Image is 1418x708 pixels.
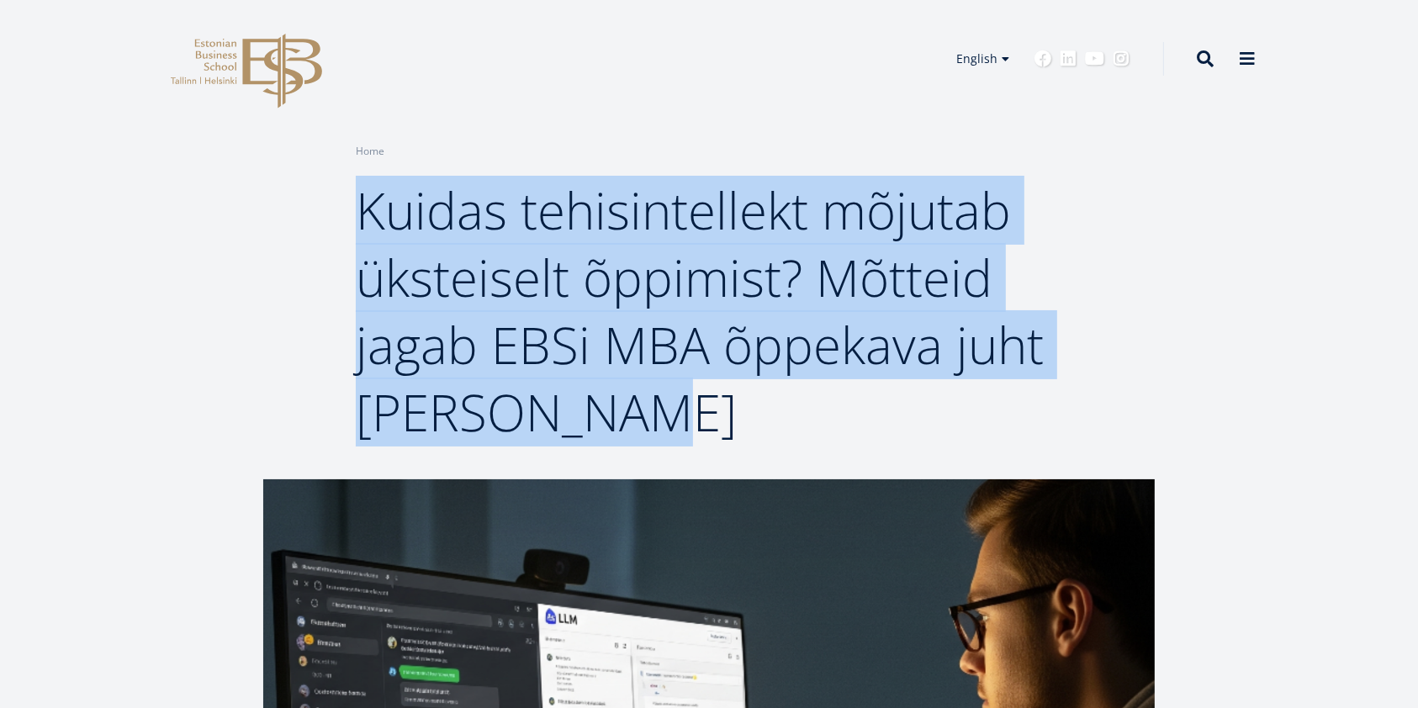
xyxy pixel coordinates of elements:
a: Home [356,143,384,160]
a: Instagram [1113,50,1130,67]
a: Linkedin [1060,50,1077,67]
a: Youtube [1085,50,1104,67]
a: Facebook [1034,50,1051,67]
span: Kuidas tehisintellekt mõjutab üksteiselt õppimist? Mõtteid jagab EBSi MBA õppekava juht [PERSON_N... [356,176,1044,446]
